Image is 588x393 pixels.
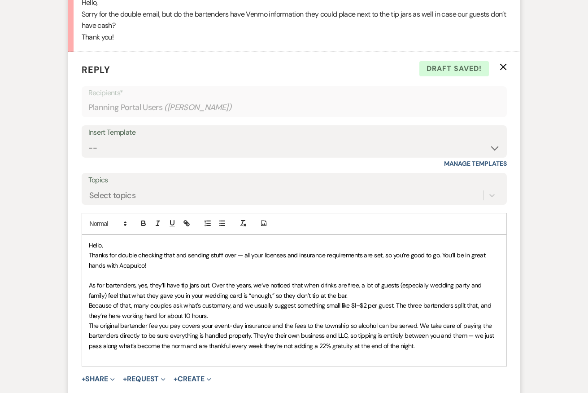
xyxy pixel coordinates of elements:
[82,9,507,31] p: Sorry for the double email, but do the bartenders have Venmo information they could place next to...
[89,322,496,350] span: The original bartender fee you pay covers your event-day insurance and the fees to the township s...
[89,301,493,319] span: Because of that, many couples ask what’s customary, and we usually suggest something small like $...
[419,61,489,76] span: Draft saved!
[88,99,500,116] div: Planning Portal Users
[174,375,178,383] span: +
[82,375,115,383] button: Share
[123,375,166,383] button: Request
[88,126,500,139] div: Insert Template
[164,102,231,114] span: ( [PERSON_NAME] )
[123,375,127,383] span: +
[89,281,483,299] span: As for bartenders, yes, they’ll have tip jars out. Over the years, we’ve noticed that when drinks...
[89,189,136,201] div: Select topics
[89,241,103,249] span: Hello,
[82,31,507,43] p: Thank you!
[82,64,110,75] span: Reply
[444,159,507,168] a: Manage Templates
[174,375,211,383] button: Create
[88,174,500,187] label: Topics
[89,251,487,269] span: Thanks for double checking that and sending stuff over — all your licenses and insurance requirem...
[88,87,500,99] p: Recipients*
[82,375,86,383] span: +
